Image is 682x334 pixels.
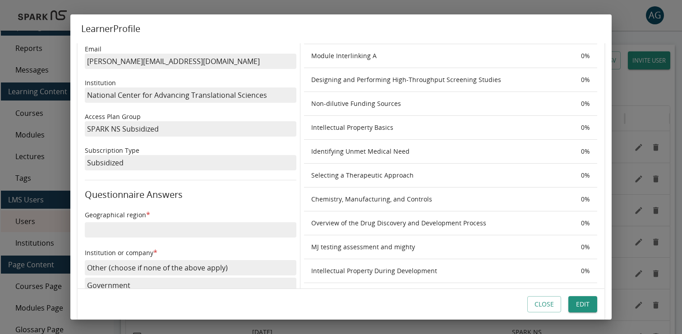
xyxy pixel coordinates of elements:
[574,259,597,283] th: 0 %
[304,68,574,92] th: Designing and Performing High-Throughput Screening Studies
[304,211,574,235] th: Overview of the Drug Discovery and Development Process
[304,140,574,164] th: Identifying Unmet Medical Need
[85,54,296,69] p: [PERSON_NAME][EMAIL_ADDRESS][DOMAIN_NAME]
[85,247,296,258] h6: Institution or company
[574,211,597,235] th: 0 %
[574,140,597,164] th: 0 %
[85,188,296,202] h6: Questionnaire Answers
[85,146,296,155] p: Subscription Type
[574,68,597,92] th: 0 %
[304,188,574,211] th: Chemistry, Manufacturing, and Controls
[574,235,597,259] th: 0 %
[85,121,296,137] p: SPARK NS Subsidized
[304,116,574,140] th: Intellectual Property Basics
[85,209,296,220] h6: Geographical region
[85,278,296,293] p: Government
[574,283,597,307] th: 0 %
[304,259,574,283] th: Intellectual Property During Development
[574,92,597,116] th: 0 %
[568,296,597,313] button: Edit
[304,164,574,188] th: Selecting a Therapeutic Approach
[574,188,597,211] th: 0 %
[85,45,296,54] p: Email
[574,116,597,140] th: 0 %
[304,92,574,116] th: Non-dilutive Funding Sources
[70,14,612,43] h2: Learner Profile
[304,283,574,307] th: Regulatory and Market Considerations for [PERSON_NAME][MEDICAL_DATA]
[85,260,296,275] p: Other (choose if none of the above apply)
[85,87,296,103] p: National Center for Advancing Translational Sciences
[574,44,597,68] th: 0 %
[574,164,597,188] th: 0 %
[304,44,574,68] th: Module Interlinking A
[85,155,296,170] p: Subsidized
[527,296,561,313] button: Close
[85,78,296,87] p: Institution
[85,112,296,121] p: Access Plan Group
[304,235,574,259] th: MJ testing assessment and mighty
